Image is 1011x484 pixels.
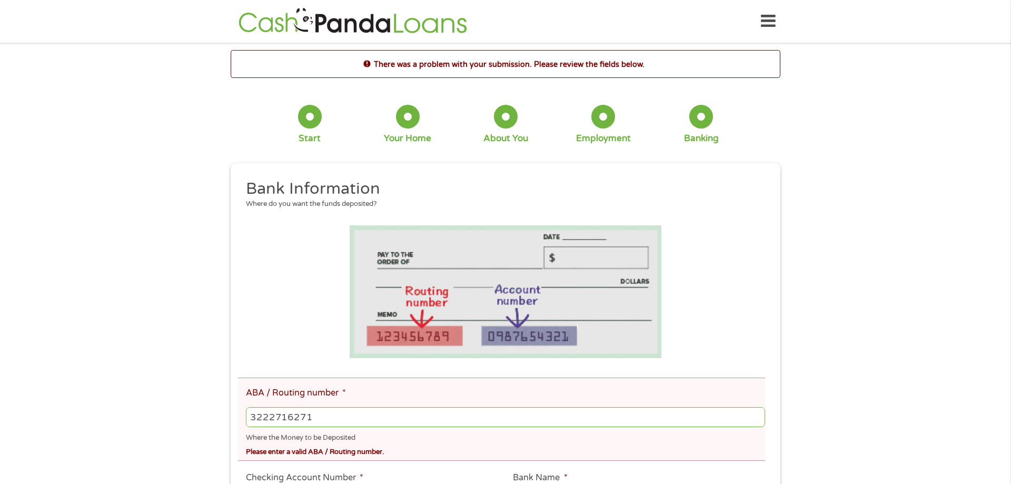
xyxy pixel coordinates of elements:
div: Please enter a valid ABA / Routing number. [246,443,765,458]
div: Where do you want the funds deposited? [246,199,758,210]
h2: There was a problem with your submission. Please review the fields below. [231,58,780,70]
div: Start [299,133,321,144]
div: Where the Money to be Deposited [246,429,765,443]
label: Checking Account Number [246,472,363,483]
div: Banking [684,133,719,144]
label: Bank Name [513,472,567,483]
div: Employment [576,133,631,144]
label: ABA / Routing number [246,388,346,399]
h2: Bank Information [246,179,758,200]
input: 263177916 [246,407,765,427]
div: Your Home [384,133,431,144]
img: Routing number location [350,225,661,359]
div: About You [483,133,528,144]
img: GetLoanNow Logo [235,6,470,36]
